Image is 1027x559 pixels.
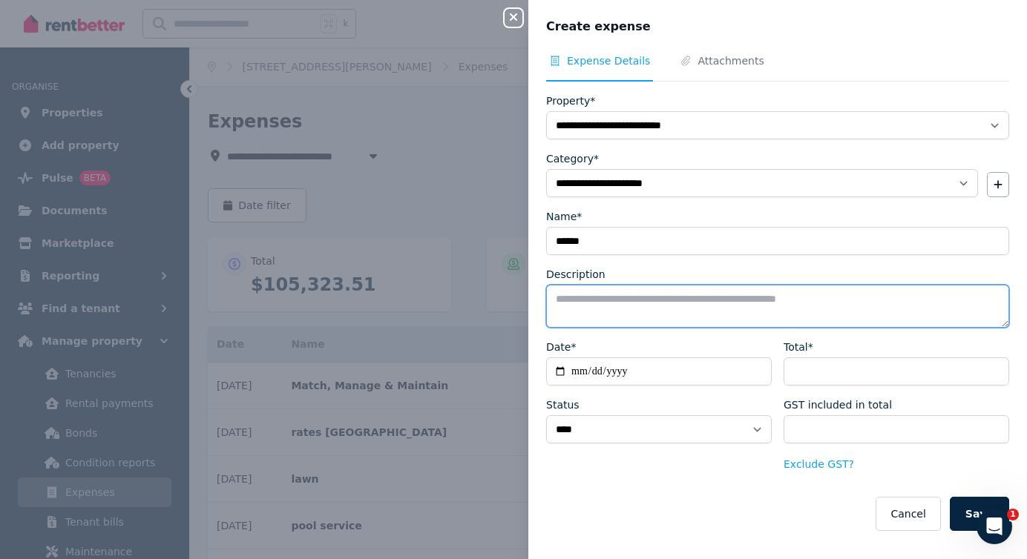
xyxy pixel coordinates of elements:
span: Create expense [546,18,651,36]
nav: Tabs [546,53,1009,82]
label: GST included in total [784,397,892,412]
label: Total* [784,340,813,354]
label: Category* [546,151,599,166]
button: Cancel [876,497,940,531]
label: Property* [546,93,595,108]
span: 1 [1007,509,1019,520]
span: Attachments [698,53,764,68]
iframe: Intercom live chat [977,509,1012,544]
label: Date* [546,340,576,354]
label: Name* [546,209,582,224]
button: Exclude GST? [784,457,854,472]
label: Description [546,267,606,282]
span: Expense Details [567,53,650,68]
button: Save [950,497,1009,531]
label: Status [546,397,580,412]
